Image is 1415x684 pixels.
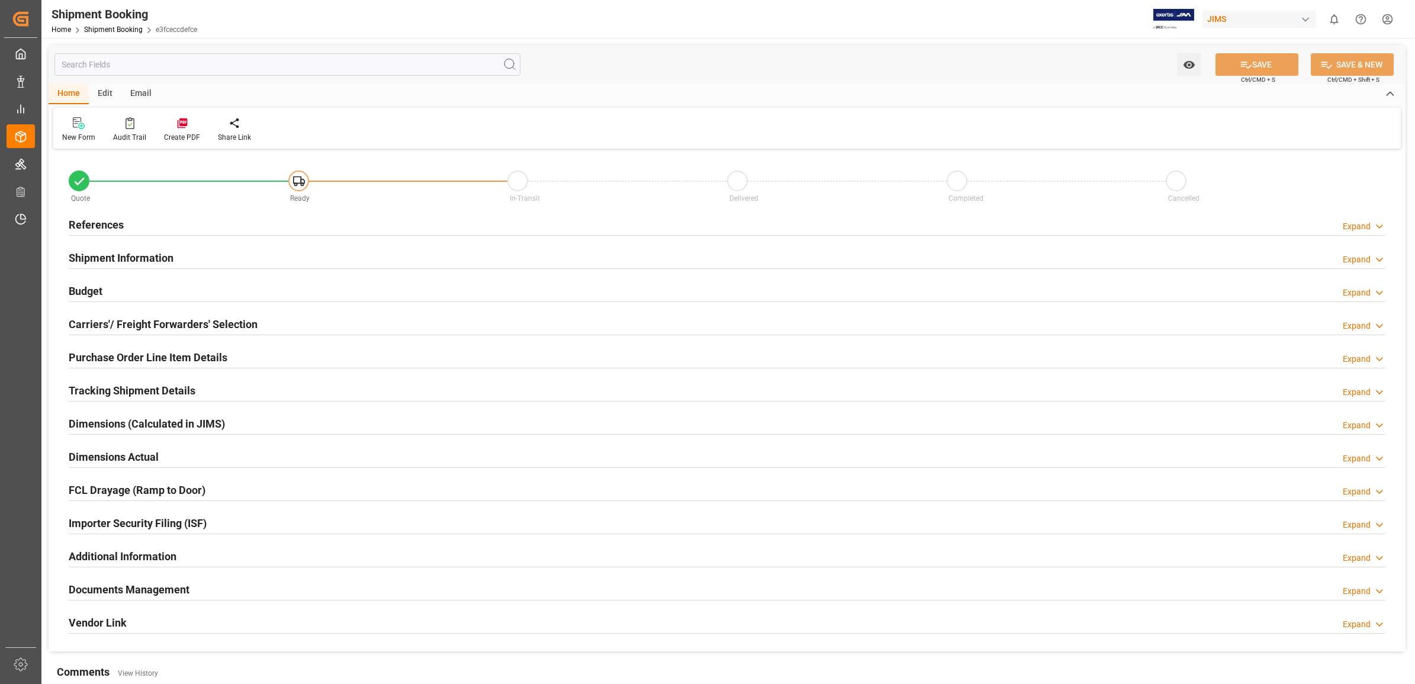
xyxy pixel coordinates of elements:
div: Home [49,84,89,104]
a: View History [118,669,158,677]
button: SAVE [1215,53,1298,76]
button: show 0 new notifications [1321,6,1348,33]
div: Expand [1343,353,1371,365]
h2: Budget [69,283,102,299]
button: Help Center [1348,6,1374,33]
span: Cancelled [1168,194,1199,203]
input: Search Fields [54,53,520,76]
div: Expand [1343,452,1371,465]
h2: References [69,217,124,233]
span: Delivered [729,194,758,203]
button: SAVE & NEW [1311,53,1394,76]
div: New Form [62,132,95,143]
div: Email [121,84,160,104]
h2: Importer Security Filing (ISF) [69,515,207,531]
h2: Shipment Information [69,250,173,266]
button: JIMS [1202,8,1321,30]
h2: Dimensions (Calculated in JIMS) [69,416,225,432]
h2: Comments [57,664,110,680]
h2: FCL Drayage (Ramp to Door) [69,482,205,498]
div: Expand [1343,220,1371,233]
div: Expand [1343,486,1371,498]
div: Expand [1343,519,1371,531]
img: Exertis%20JAM%20-%20Email%20Logo.jpg_1722504956.jpg [1153,9,1194,30]
div: Expand [1343,386,1371,399]
button: open menu [1177,53,1201,76]
div: JIMS [1202,11,1316,28]
h2: Dimensions Actual [69,449,159,465]
div: Expand [1343,253,1371,266]
div: Audit Trail [113,132,146,143]
div: Create PDF [164,132,200,143]
h2: Documents Management [69,582,189,598]
a: Shipment Booking [84,25,143,34]
span: Ctrl/CMD + S [1241,75,1275,84]
div: Expand [1343,585,1371,598]
span: Ctrl/CMD + Shift + S [1327,75,1379,84]
h2: Purchase Order Line Item Details [69,349,227,365]
div: Share Link [218,132,251,143]
div: Expand [1343,618,1371,631]
h2: Tracking Shipment Details [69,383,195,399]
div: Edit [89,84,121,104]
span: In-Transit [510,194,540,203]
div: Expand [1343,552,1371,564]
a: Home [52,25,71,34]
div: Expand [1343,320,1371,332]
h2: Vendor Link [69,615,127,631]
h2: Carriers'/ Freight Forwarders' Selection [69,316,258,332]
h2: Additional Information [69,548,176,564]
div: Expand [1343,419,1371,432]
span: Ready [290,194,310,203]
span: Quote [71,194,90,203]
div: Shipment Booking [52,5,197,23]
div: Expand [1343,287,1371,299]
span: Completed [948,194,983,203]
